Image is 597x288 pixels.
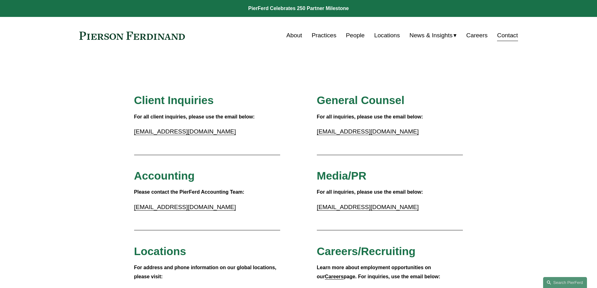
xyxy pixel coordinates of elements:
span: News & Insights [410,30,453,41]
a: People [346,29,365,41]
a: [EMAIL_ADDRESS][DOMAIN_NAME] [134,128,236,135]
a: About [286,29,302,41]
span: Client Inquiries [134,94,214,106]
a: Practices [312,29,336,41]
a: Careers [466,29,488,41]
a: [EMAIL_ADDRESS][DOMAIN_NAME] [134,204,236,210]
strong: For all inquiries, please use the email below: [317,189,423,195]
span: Careers/Recruiting [317,245,416,257]
a: [EMAIL_ADDRESS][DOMAIN_NAME] [317,128,419,135]
strong: Learn more about employment opportunities on our [317,265,432,279]
a: folder dropdown [410,29,457,41]
span: General Counsel [317,94,405,106]
span: Locations [134,245,186,257]
strong: page. For inquiries, use the email below: [343,274,440,279]
strong: For all client inquiries, please use the email below: [134,114,255,119]
a: Locations [374,29,400,41]
span: Accounting [134,170,195,182]
a: Search this site [543,277,587,288]
a: [EMAIL_ADDRESS][DOMAIN_NAME] [317,204,419,210]
strong: Please contact the PierFerd Accounting Team: [134,189,244,195]
a: Contact [497,29,518,41]
strong: For address and phone information on our global locations, please visit: [134,265,278,279]
strong: For all inquiries, please use the email below: [317,114,423,119]
span: Media/PR [317,170,366,182]
a: Careers [325,274,344,279]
